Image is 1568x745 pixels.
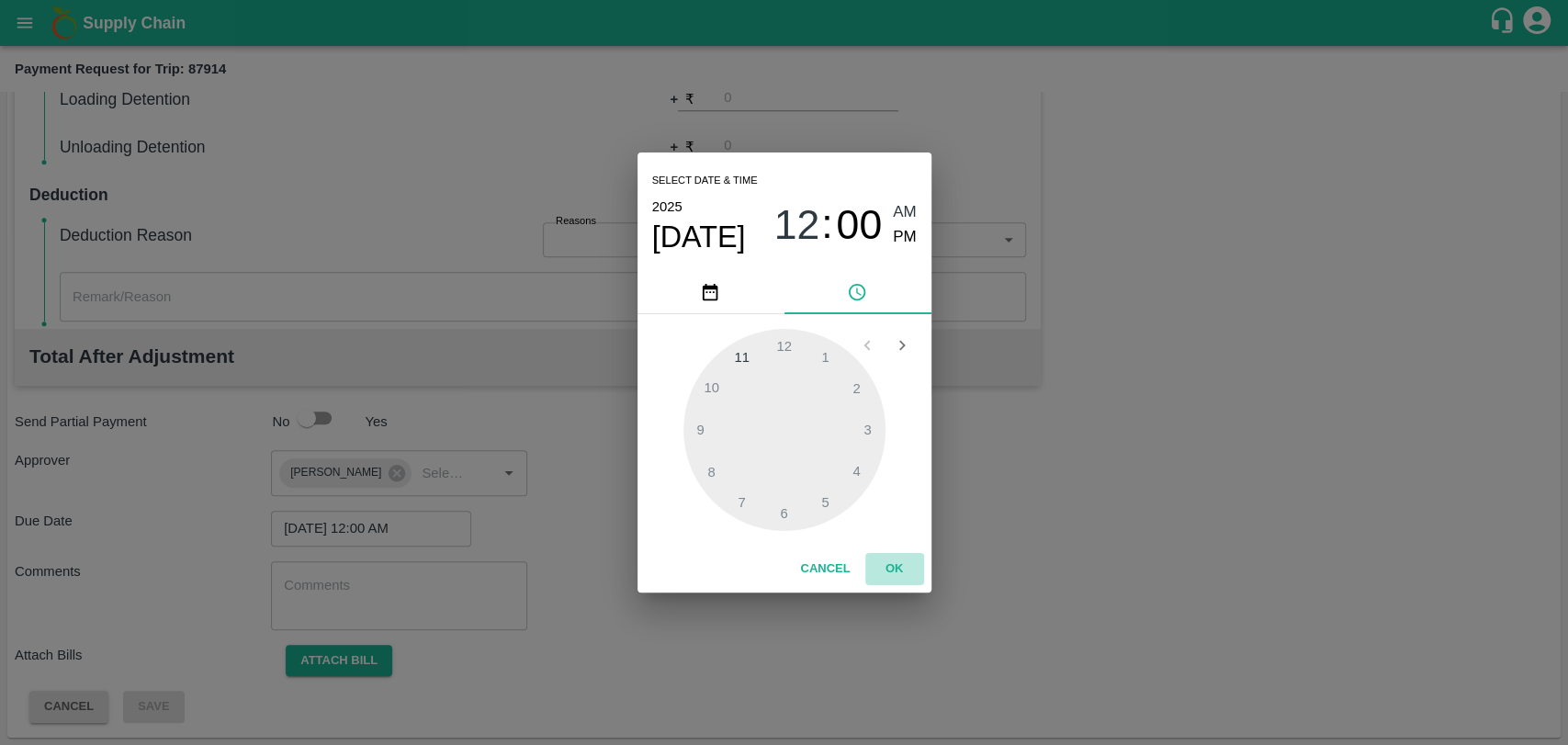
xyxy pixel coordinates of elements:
span: 00 [836,201,882,249]
button: PM [893,225,917,250]
button: 2025 [652,195,682,219]
button: 00 [836,200,882,249]
button: [DATE] [652,219,746,255]
button: Open next view [885,328,919,363]
span: Select date & time [652,167,758,195]
button: OK [865,553,924,585]
span: : [821,200,832,249]
button: Cancel [793,553,857,585]
button: pick date [637,270,784,314]
button: 12 [773,200,819,249]
span: 12 [773,201,819,249]
button: AM [893,200,917,225]
button: pick time [784,270,931,314]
